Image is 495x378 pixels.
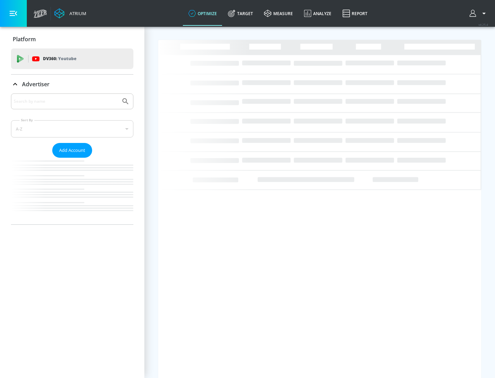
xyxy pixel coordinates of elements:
p: Youtube [58,55,76,62]
a: optimize [183,1,222,26]
div: DV360: Youtube [11,48,133,69]
div: Atrium [67,10,86,16]
nav: list of Advertiser [11,158,133,224]
button: Add Account [52,143,92,158]
p: DV360: [43,55,76,63]
a: Analyze [298,1,337,26]
div: A-Z [11,120,133,137]
input: Search by name [14,97,118,106]
a: Report [337,1,373,26]
a: measure [258,1,298,26]
a: Atrium [54,8,86,19]
span: Add Account [59,146,85,154]
div: Advertiser [11,93,133,224]
label: Sort By [20,118,34,122]
a: Target [222,1,258,26]
p: Advertiser [22,80,49,88]
div: Advertiser [11,75,133,94]
div: Platform [11,30,133,49]
p: Platform [13,35,36,43]
span: v 4.25.4 [478,23,488,26]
